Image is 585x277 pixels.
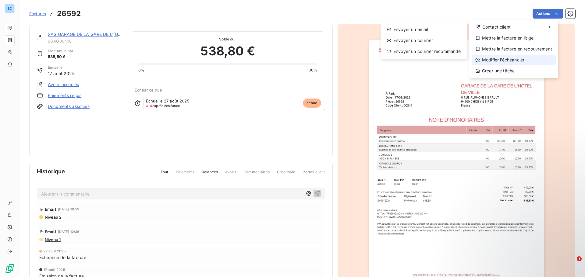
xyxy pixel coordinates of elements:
[463,218,585,261] iframe: Intercom notifications message
[564,256,579,271] iframe: Intercom live chat
[482,24,511,30] span: Contact client
[383,25,465,34] div: Envoyer un email
[383,47,465,56] div: Envoyer un courrier recommandé
[469,20,558,78] div: Actions
[472,33,556,43] div: Mettre la facture en litige
[472,44,556,54] div: Mettre la facture en recouvrement
[383,36,465,45] div: Envoyer un courrier
[577,256,582,261] span: 1
[472,55,556,65] div: Modifier l’échéancier
[472,66,556,76] div: Créer une tâche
